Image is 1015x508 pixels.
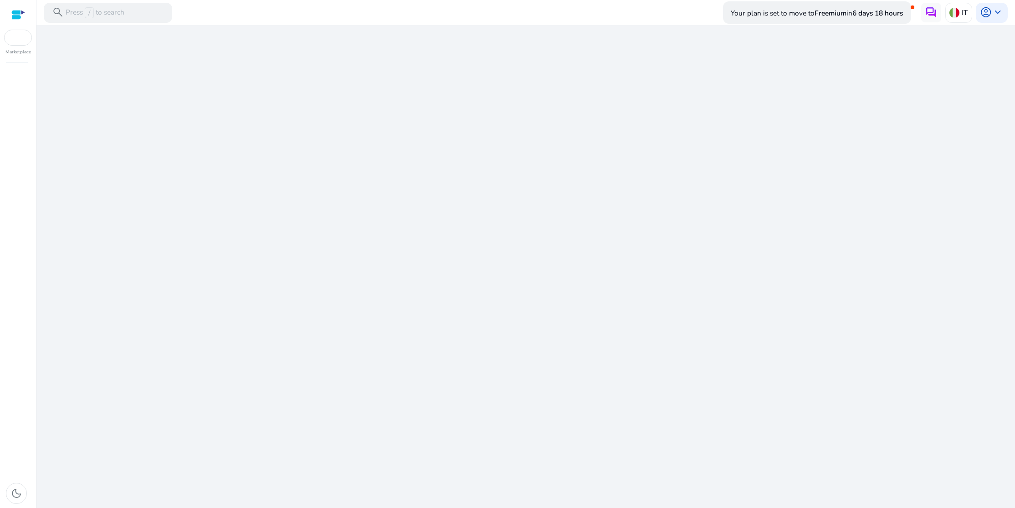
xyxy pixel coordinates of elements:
[66,7,124,18] p: Press to search
[980,6,992,18] span: account_circle
[10,487,22,499] span: dark_mode
[962,5,968,21] p: IT
[852,8,903,18] b: 6 days 18 hours
[85,7,93,18] span: /
[992,6,1004,18] span: keyboard_arrow_down
[731,5,903,21] p: Your plan is set to move to in
[949,8,959,18] img: it.svg
[815,8,846,18] b: Freemium
[5,49,31,56] p: Marketplace
[52,6,64,18] span: search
